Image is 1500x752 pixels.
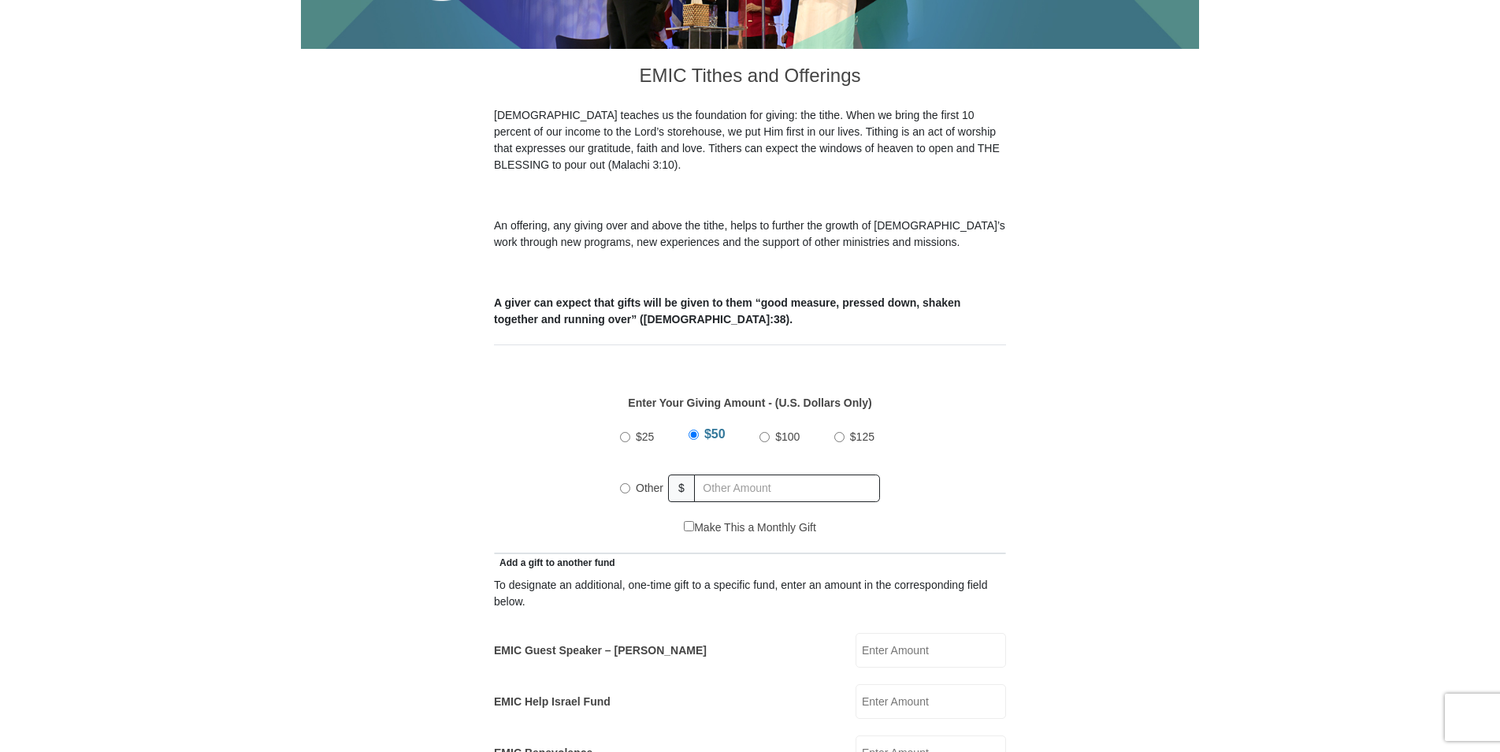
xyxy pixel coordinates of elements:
[494,107,1006,173] p: [DEMOGRAPHIC_DATA] teaches us the foundation for giving: the tithe. When we bring the first 10 pe...
[636,430,654,443] span: $25
[494,218,1006,251] p: An offering, any giving over and above the tithe, helps to further the growth of [DEMOGRAPHIC_DAT...
[856,633,1006,668] input: Enter Amount
[494,577,1006,610] div: To designate an additional, one-time gift to a specific fund, enter an amount in the correspondin...
[856,684,1006,719] input: Enter Amount
[694,475,880,502] input: Other Amount
[684,519,816,536] label: Make This a Monthly Gift
[850,430,874,443] span: $125
[494,557,615,568] span: Add a gift to another fund
[494,642,707,659] label: EMIC Guest Speaker – [PERSON_NAME]
[494,296,960,326] b: A giver can expect that gifts will be given to them “good measure, pressed down, shaken together ...
[494,49,1006,107] h3: EMIC Tithes and Offerings
[628,396,871,409] strong: Enter Your Giving Amount - (U.S. Dollars Only)
[494,694,611,710] label: EMIC Help Israel Fund
[775,430,800,443] span: $100
[704,427,726,441] span: $50
[636,482,663,494] span: Other
[684,521,694,531] input: Make This a Monthly Gift
[668,475,695,502] span: $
